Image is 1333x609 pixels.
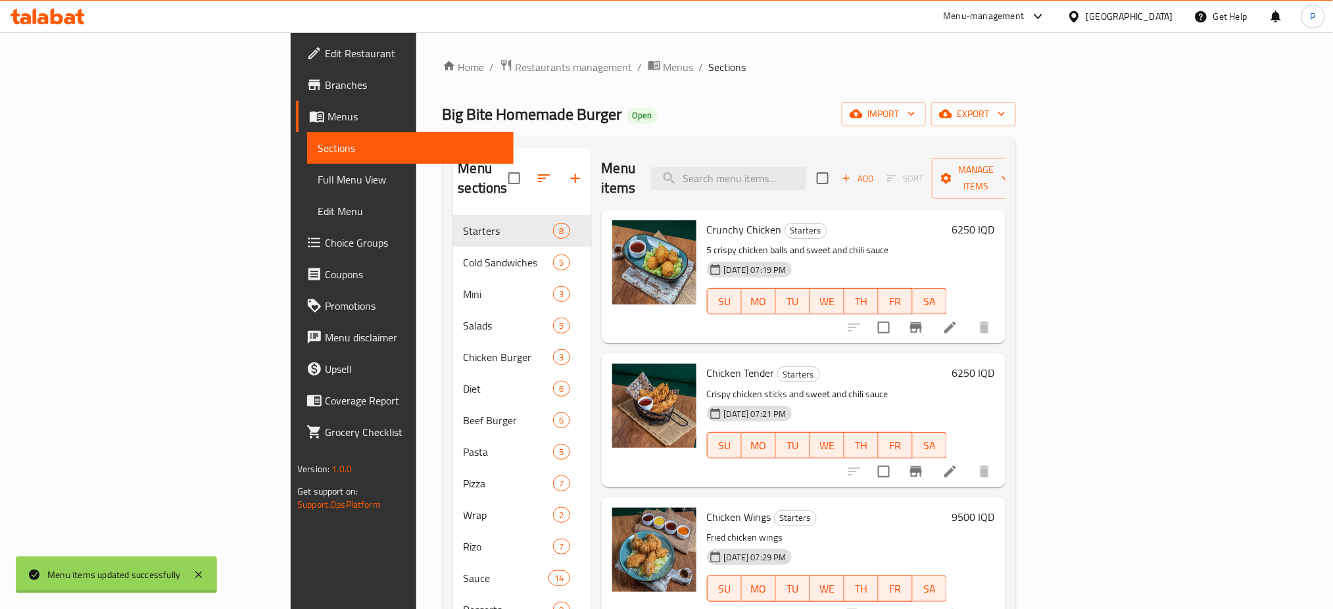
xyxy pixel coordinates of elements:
span: WE [815,292,839,311]
span: Starters [775,510,816,525]
button: TH [844,288,879,314]
span: Coverage Report [325,393,503,408]
button: import [842,102,926,126]
a: Edit menu item [942,320,958,335]
button: Branch-specific-item [900,312,932,343]
div: Starters8 [453,215,591,247]
div: Mini [464,286,554,302]
span: 7 [554,477,569,490]
span: 1.0.0 [331,460,352,477]
span: Chicken Wings [707,507,771,527]
a: Edit menu item [942,464,958,479]
span: TU [781,292,805,311]
div: Wrap2 [453,499,591,531]
span: MO [747,436,771,455]
div: items [553,381,570,397]
button: WE [810,432,844,458]
p: 5 crispy chicken balls and sweet and chili sauce [707,242,947,258]
span: FR [884,579,908,598]
a: Sections [307,132,514,164]
span: Beef Burger [464,412,554,428]
div: Starters [464,223,554,239]
span: Menus [664,59,694,75]
a: Coupons [296,258,514,290]
span: SA [918,579,942,598]
span: [DATE] 07:29 PM [719,551,792,564]
span: Sauce [464,570,549,586]
li: / [638,59,642,75]
span: 5 [554,446,569,458]
input: search [651,167,806,190]
span: Diet [464,381,554,397]
span: 2 [554,509,569,522]
span: Select section first [879,168,932,189]
div: Diet6 [453,373,591,404]
span: Coupons [325,266,503,282]
span: FR [884,436,908,455]
button: SA [913,575,947,602]
div: Pizza7 [453,468,591,499]
h6: 6250 IQD [952,220,995,239]
button: SA [913,432,947,458]
span: Big Bite Homemade Burger [443,99,622,129]
div: items [553,539,570,554]
span: Upsell [325,361,503,377]
li: / [699,59,704,75]
span: Menus [327,109,503,124]
button: MO [742,575,776,602]
span: Restaurants management [516,59,633,75]
button: SU [707,432,742,458]
span: MO [747,292,771,311]
div: items [553,255,570,270]
span: 7 [554,541,569,553]
button: FR [879,288,913,314]
button: delete [969,312,1000,343]
span: Select to update [870,314,898,341]
h6: 6250 IQD [952,364,995,382]
div: Pizza [464,475,554,491]
button: export [931,102,1016,126]
span: Starters [785,223,827,238]
span: Sort sections [528,162,560,194]
div: items [553,349,570,365]
div: Menu-management [944,9,1025,24]
div: Salads [464,318,554,333]
div: [GEOGRAPHIC_DATA] [1086,9,1173,24]
div: Mini3 [453,278,591,310]
span: TH [850,579,873,598]
span: SU [713,579,737,598]
div: Starters [774,510,817,526]
button: MO [742,432,776,458]
span: TU [781,579,805,598]
span: 5 [554,256,569,269]
span: Add item [836,168,879,189]
span: SA [918,436,942,455]
span: Select section [809,164,836,192]
span: Select all sections [500,164,528,192]
span: 3 [554,351,569,364]
div: items [548,570,570,586]
div: items [553,412,570,428]
span: TH [850,436,873,455]
span: Chicken Burger [464,349,554,365]
button: FR [879,432,913,458]
span: FR [884,292,908,311]
a: Restaurants management [500,59,633,76]
span: Add [840,171,875,186]
a: Support.OpsPlatform [297,496,381,513]
span: Branches [325,77,503,93]
span: Sections [709,59,746,75]
span: Open [627,110,658,121]
h2: Menu items [602,158,636,198]
a: Branches [296,69,514,101]
span: Get support on: [297,483,358,500]
button: SA [913,288,947,314]
div: Chicken Burger3 [453,341,591,373]
button: TH [844,432,879,458]
div: Pasta [464,444,554,460]
div: items [553,475,570,491]
p: Fried chicken wings [707,529,947,546]
a: Menus [296,101,514,132]
span: 6 [554,383,569,395]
